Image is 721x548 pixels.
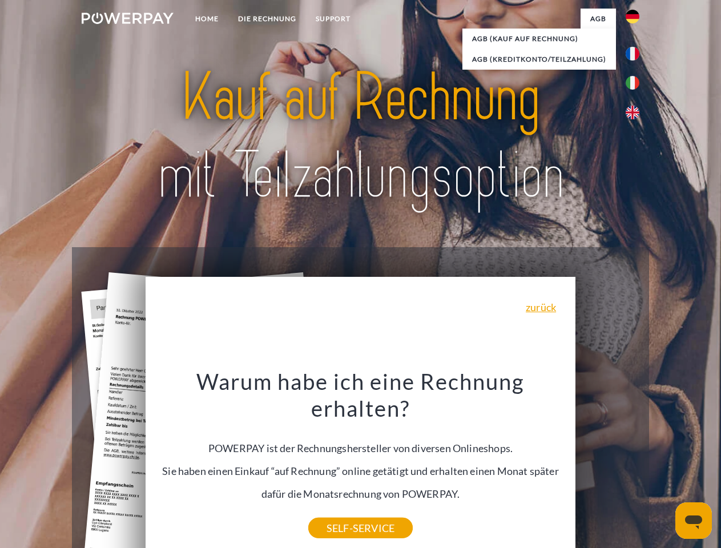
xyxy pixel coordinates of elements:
[152,368,569,422] h3: Warum habe ich eine Rechnung erhalten?
[675,502,712,539] iframe: Schaltfläche zum Öffnen des Messaging-Fensters
[462,29,616,49] a: AGB (Kauf auf Rechnung)
[626,106,639,119] img: en
[308,518,413,538] a: SELF-SERVICE
[462,49,616,70] a: AGB (Kreditkonto/Teilzahlung)
[626,47,639,61] img: fr
[626,76,639,90] img: it
[526,302,556,312] a: zurück
[186,9,228,29] a: Home
[626,10,639,23] img: de
[581,9,616,29] a: agb
[228,9,306,29] a: DIE RECHNUNG
[152,368,569,528] div: POWERPAY ist der Rechnungshersteller von diversen Onlineshops. Sie haben einen Einkauf “auf Rechn...
[306,9,360,29] a: SUPPORT
[82,13,174,24] img: logo-powerpay-white.svg
[109,55,612,219] img: title-powerpay_de.svg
